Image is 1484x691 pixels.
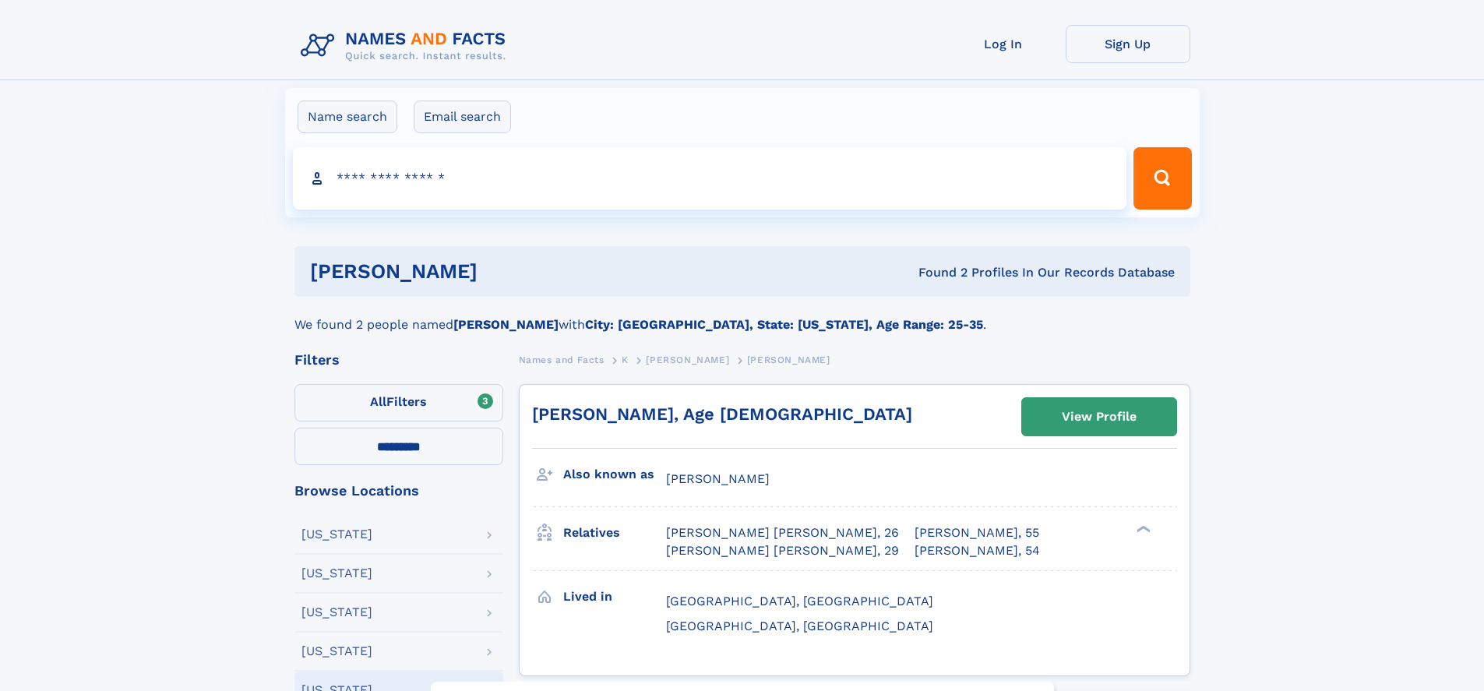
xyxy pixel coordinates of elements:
[646,354,729,365] span: [PERSON_NAME]
[1066,25,1190,63] a: Sign Up
[563,583,666,610] h3: Lived in
[532,404,912,424] a: [PERSON_NAME], Age [DEMOGRAPHIC_DATA]
[301,567,372,580] div: [US_STATE]
[585,317,983,332] b: City: [GEOGRAPHIC_DATA], State: [US_STATE], Age Range: 25-35
[915,524,1039,541] a: [PERSON_NAME], 55
[310,262,698,281] h1: [PERSON_NAME]
[646,350,729,369] a: [PERSON_NAME]
[293,147,1127,210] input: search input
[622,354,629,365] span: K
[453,317,559,332] b: [PERSON_NAME]
[301,645,372,658] div: [US_STATE]
[666,542,899,559] a: [PERSON_NAME] [PERSON_NAME], 29
[666,471,770,486] span: [PERSON_NAME]
[294,25,519,67] img: Logo Names and Facts
[941,25,1066,63] a: Log In
[666,524,899,541] a: [PERSON_NAME] [PERSON_NAME], 26
[294,297,1190,334] div: We found 2 people named with .
[294,353,503,367] div: Filters
[519,350,605,369] a: Names and Facts
[563,520,666,546] h3: Relatives
[1133,147,1191,210] button: Search Button
[301,606,372,619] div: [US_STATE]
[563,461,666,488] h3: Also known as
[1022,398,1176,435] a: View Profile
[298,100,397,133] label: Name search
[698,264,1175,281] div: Found 2 Profiles In Our Records Database
[747,354,830,365] span: [PERSON_NAME]
[915,542,1040,559] a: [PERSON_NAME], 54
[666,619,933,633] span: [GEOGRAPHIC_DATA], [GEOGRAPHIC_DATA]
[414,100,511,133] label: Email search
[1133,524,1151,534] div: ❯
[301,528,372,541] div: [US_STATE]
[622,350,629,369] a: K
[1062,399,1137,435] div: View Profile
[294,384,503,421] label: Filters
[666,594,933,608] span: [GEOGRAPHIC_DATA], [GEOGRAPHIC_DATA]
[294,484,503,498] div: Browse Locations
[370,394,386,409] span: All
